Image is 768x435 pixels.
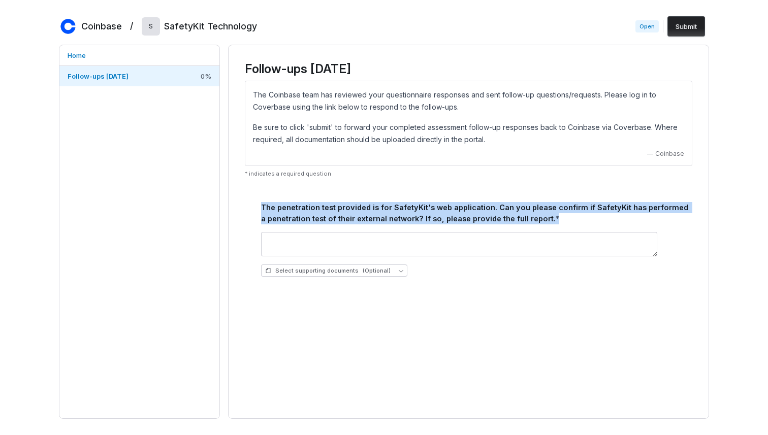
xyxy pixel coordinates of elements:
span: Coinbase [655,150,684,158]
p: The Coinbase team has reviewed your questionnaire responses and sent follow-up questions/requests... [253,89,684,113]
div: The penetration test provided is for SafetyKit's web application. Can you please confirm if Safet... [261,202,688,224]
span: Follow-ups [DATE] [68,72,129,80]
h2: SafetyKit Technology [164,20,257,33]
a: Follow-ups [DATE]0% [59,66,219,86]
span: — [647,150,653,158]
a: Home [59,45,219,65]
span: Select supporting documents [265,267,391,275]
h2: / [130,17,134,32]
button: Submit [667,16,705,37]
p: Be sure to click 'submit' to forward your completed assessment follow-up responses back to Coinba... [253,121,684,146]
h2: Coinbase [81,20,122,33]
span: Open [635,20,659,32]
span: (Optional) [363,267,391,275]
h3: Follow-ups [DATE] [245,61,692,77]
p: * indicates a required question [245,170,692,178]
span: 0 % [201,72,211,81]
